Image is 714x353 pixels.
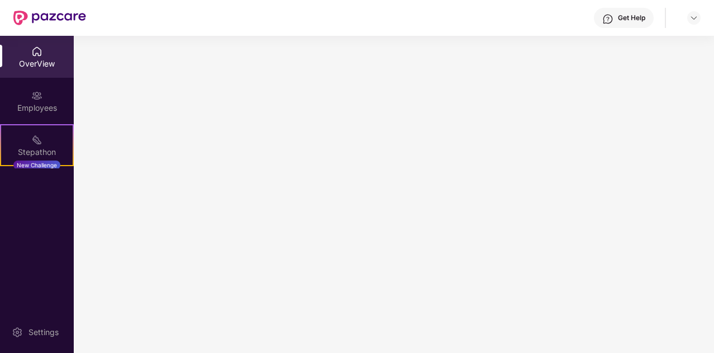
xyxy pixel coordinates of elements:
[1,147,73,158] div: Stepathon
[25,327,62,338] div: Settings
[31,134,42,145] img: svg+xml;base64,PHN2ZyB4bWxucz0iaHR0cDovL3d3dy53My5vcmcvMjAwMC9zdmciIHdpZHRoPSIyMSIgaGVpZ2h0PSIyMC...
[12,327,23,338] img: svg+xml;base64,PHN2ZyBpZD0iU2V0dGluZy0yMHgyMCIgeG1sbnM9Imh0dHA6Ly93d3cudzMub3JnLzIwMDAvc3ZnIiB3aW...
[13,161,60,170] div: New Challenge
[31,90,42,101] img: svg+xml;base64,PHN2ZyBpZD0iRW1wbG95ZWVzIiB4bWxucz0iaHR0cDovL3d3dy53My5vcmcvMjAwMC9zdmciIHdpZHRoPS...
[13,11,86,25] img: New Pazcare Logo
[31,46,42,57] img: svg+xml;base64,PHN2ZyBpZD0iSG9tZSIgeG1sbnM9Imh0dHA6Ly93d3cudzMub3JnLzIwMDAvc3ZnIiB3aWR0aD0iMjAiIG...
[618,13,645,22] div: Get Help
[602,13,613,25] img: svg+xml;base64,PHN2ZyBpZD0iSGVscC0zMngzMiIgeG1sbnM9Imh0dHA6Ly93d3cudzMub3JnLzIwMDAvc3ZnIiB3aWR0aD...
[689,13,698,22] img: svg+xml;base64,PHN2ZyBpZD0iRHJvcGRvd24tMzJ4MzIiIHhtbG5zPSJodHRwOi8vd3d3LnczLm9yZy8yMDAwL3N2ZyIgd2...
